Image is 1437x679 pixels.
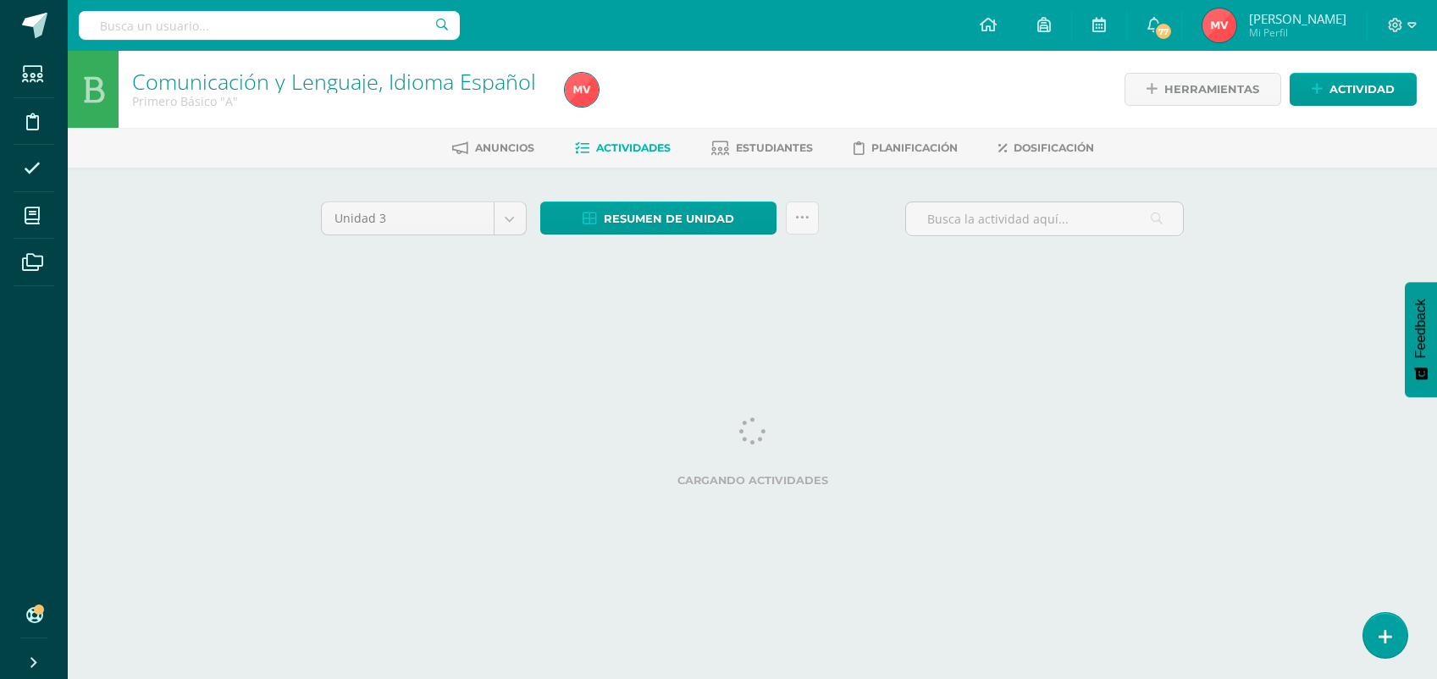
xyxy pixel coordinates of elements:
input: Busca la actividad aquí... [906,202,1183,235]
a: Unidad 3 [322,202,526,235]
img: d633705d2caf26de73db2f10b60e18e1.png [565,73,599,107]
span: Dosificación [1014,141,1094,154]
span: Feedback [1413,299,1429,358]
div: Primero Básico 'A' [132,93,544,109]
span: Resumen de unidad [604,203,734,235]
a: Planificación [854,135,958,162]
span: Actividades [596,141,671,154]
a: Resumen de unidad [540,201,777,235]
a: Comunicación y Lenguaje, Idioma Español [132,67,536,96]
a: Dosificación [998,135,1094,162]
img: d633705d2caf26de73db2f10b60e18e1.png [1202,8,1236,42]
label: Cargando actividades [321,474,1185,487]
a: Actividad [1290,73,1417,106]
span: Estudiantes [736,141,813,154]
a: Actividades [575,135,671,162]
a: Anuncios [452,135,534,162]
span: Anuncios [475,141,534,154]
h1: Comunicación y Lenguaje, Idioma Español [132,69,544,93]
span: Actividad [1329,74,1395,105]
span: Herramientas [1164,74,1259,105]
input: Busca un usuario... [79,11,460,40]
a: Herramientas [1125,73,1281,106]
span: Mi Perfil [1249,25,1346,40]
button: Feedback - Mostrar encuesta [1405,282,1437,397]
span: 77 [1154,22,1173,41]
span: Unidad 3 [334,202,481,235]
a: Estudiantes [711,135,813,162]
span: [PERSON_NAME] [1249,10,1346,27]
span: Planificación [871,141,958,154]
